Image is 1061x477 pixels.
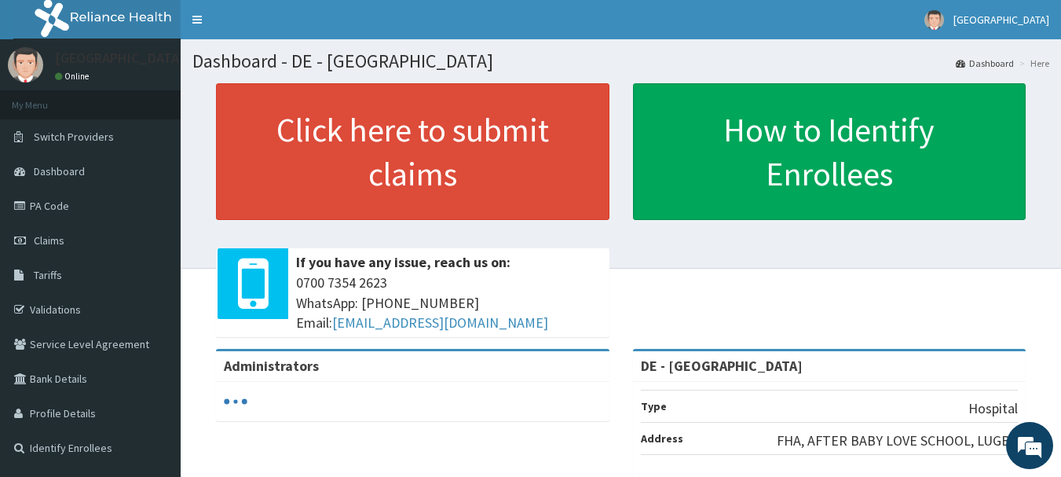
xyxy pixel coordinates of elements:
span: 0700 7354 2623 WhatsApp: [PHONE_NUMBER] Email: [296,273,602,333]
p: Hospital [968,398,1018,419]
p: FHA, AFTER BABY LOVE SCHOOL, LUGBE [777,431,1018,451]
a: How to Identify Enrollees [633,83,1026,220]
span: Dashboard [34,164,85,178]
b: If you have any issue, reach us on: [296,253,510,271]
b: Administrators [224,357,319,375]
a: Dashboard [956,57,1014,70]
b: Type [641,399,667,413]
svg: audio-loading [224,390,247,413]
span: Tariffs [34,268,62,282]
b: Address [641,431,683,446]
img: User Image [924,10,944,30]
span: Claims [34,233,64,248]
h1: Dashboard - DE - [GEOGRAPHIC_DATA] [192,51,1049,72]
li: Here [1015,57,1049,70]
p: [GEOGRAPHIC_DATA] [55,51,185,65]
span: [GEOGRAPHIC_DATA] [953,13,1049,27]
a: Click here to submit claims [216,83,609,220]
strong: DE - [GEOGRAPHIC_DATA] [641,357,803,375]
a: [EMAIL_ADDRESS][DOMAIN_NAME] [332,314,548,332]
a: Online [55,71,93,82]
span: Switch Providers [34,130,114,144]
img: User Image [8,47,43,83]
